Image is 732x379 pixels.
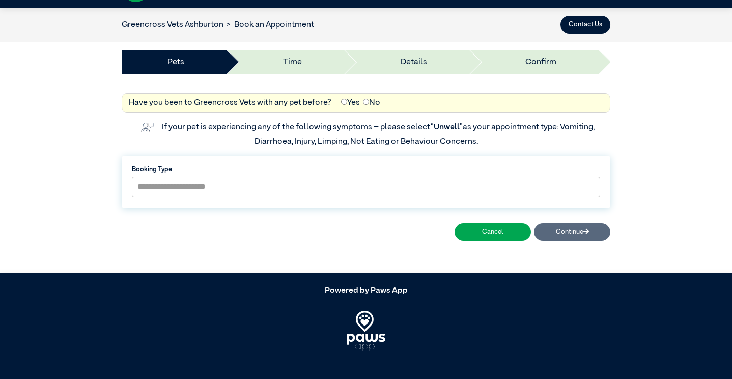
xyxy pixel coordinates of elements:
[430,123,463,131] span: “Unwell”
[137,119,157,136] img: vet
[347,311,386,351] img: PawsApp
[363,99,369,105] input: No
[341,99,347,105] input: Yes
[363,97,380,109] label: No
[223,19,314,31] li: Book an Appointment
[129,97,331,109] label: Have you been to Greencross Vets with any pet before?
[341,97,360,109] label: Yes
[455,223,531,241] button: Cancel
[122,19,314,31] nav: breadcrumb
[122,286,610,296] h5: Powered by Paws App
[162,123,596,146] label: If your pet is experiencing any of the following symptoms – please select as your appointment typ...
[167,56,184,68] a: Pets
[132,165,600,174] label: Booking Type
[122,21,223,29] a: Greencross Vets Ashburton
[560,16,610,34] button: Contact Us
